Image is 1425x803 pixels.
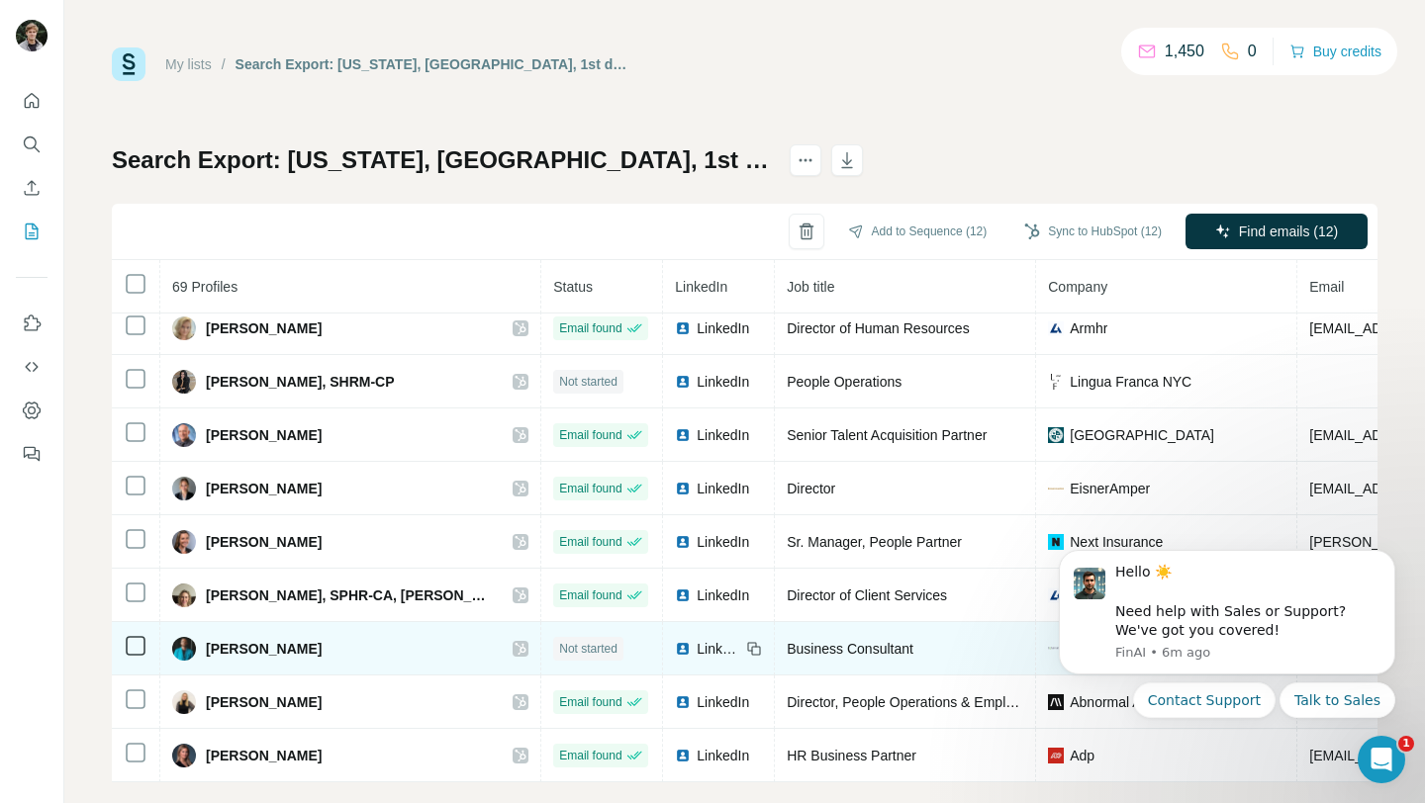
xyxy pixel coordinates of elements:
img: LinkedIn logo [675,641,691,657]
span: LinkedIn [697,372,749,392]
button: Add to Sequence (12) [834,217,1001,246]
img: LinkedIn logo [675,587,691,603]
span: Email found [559,319,621,337]
img: Surfe Logo [112,47,145,81]
span: [PERSON_NAME] [206,479,322,498]
span: Email [1309,279,1344,295]
img: LinkedIn logo [675,320,691,336]
span: [PERSON_NAME] [206,318,322,338]
img: LinkedIn logo [675,694,691,710]
span: [PERSON_NAME] [206,639,322,659]
div: Search Export: [US_STATE], [GEOGRAPHIC_DATA], 1st degree connections - [DATE] 15:33 [236,54,628,74]
span: Email found [559,426,621,444]
li: / [222,54,226,74]
span: 1 [1398,736,1414,752]
img: company-logo [1048,748,1064,763]
span: LinkedIn [697,585,749,605]
img: LinkedIn logo [675,374,691,390]
button: Enrich CSV [16,170,47,206]
span: Sr. Manager, People Partner [787,534,962,550]
button: Quick start [16,83,47,119]
button: Search [16,127,47,162]
button: Feedback [16,436,47,472]
span: LinkedIn [697,532,749,552]
img: LinkedIn logo [675,534,691,550]
p: 1,450 [1165,40,1204,63]
span: Director of Human Resources [787,320,969,336]
img: LinkedIn logo [675,748,691,763]
img: Avatar [172,423,196,447]
img: Avatar [172,477,196,500]
span: [PERSON_NAME] [206,425,322,445]
p: 0 [1248,40,1257,63]
button: Buy credits [1289,38,1381,65]
span: Email found [559,533,621,551]
span: [PERSON_NAME] [206,692,322,712]
span: [GEOGRAPHIC_DATA] [1070,425,1214,445]
span: Email found [559,480,621,497]
span: [PERSON_NAME] [206,532,322,552]
span: Business Consultant [787,641,913,657]
img: Avatar [16,20,47,51]
span: Not started [559,373,617,391]
button: My lists [16,214,47,249]
span: People Operations [787,374,902,390]
span: Not started [559,640,617,658]
span: Company [1048,279,1107,295]
span: Email found [559,586,621,604]
img: Avatar [172,637,196,661]
img: Avatar [172,316,196,340]
span: Email found [559,693,621,711]
span: [PERSON_NAME], SHRM-CP [206,372,395,392]
img: Avatar [172,690,196,714]
img: LinkedIn logo [675,427,691,443]
span: Director, People Operations & Employee Success [787,694,1092,710]
span: Director of Client Services [787,587,947,603]
img: LinkedIn logo [675,481,691,496]
span: Senior Talent Acquisition Partner [787,427,987,443]
h1: Search Export: [US_STATE], [GEOGRAPHIC_DATA], 1st degree connections - [DATE] 15:33 [112,144,772,176]
span: LinkedIn [697,692,749,712]
iframe: Intercom notifications message [1029,532,1425,730]
span: LinkedIn [697,639,740,659]
img: company-logo [1048,374,1064,390]
img: Avatar [172,744,196,767]
span: HR Business Partner [787,748,916,763]
span: LinkedIn [697,425,749,445]
span: LinkedIn [675,279,727,295]
span: Email found [559,747,621,764]
button: actions [790,144,821,176]
img: Avatar [172,370,196,394]
span: Find emails (12) [1239,222,1338,241]
iframe: Intercom live chat [1358,736,1405,783]
span: Lingua Franca NYC [1070,372,1191,392]
span: EisnerAmper [1070,479,1150,498]
button: Sync to HubSpot (12) [1010,217,1176,246]
a: My lists [165,56,212,72]
img: company-logo [1048,427,1064,443]
img: company-logo [1048,488,1064,490]
button: Use Surfe API [16,349,47,385]
button: Find emails (12) [1186,214,1368,249]
span: [PERSON_NAME], SPHR-CA, [PERSON_NAME] [206,585,493,605]
img: Avatar [172,583,196,607]
img: Avatar [172,530,196,554]
span: Status [553,279,593,295]
span: Adp [1070,746,1094,765]
span: Director [787,481,835,496]
button: Dashboard [16,393,47,428]
span: 69 Profiles [172,279,237,295]
span: Armhr [1070,318,1107,338]
span: [PERSON_NAME] [206,746,322,765]
span: LinkedIn [697,479,749,498]
button: Use Surfe on LinkedIn [16,306,47,341]
img: company-logo [1048,320,1064,336]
